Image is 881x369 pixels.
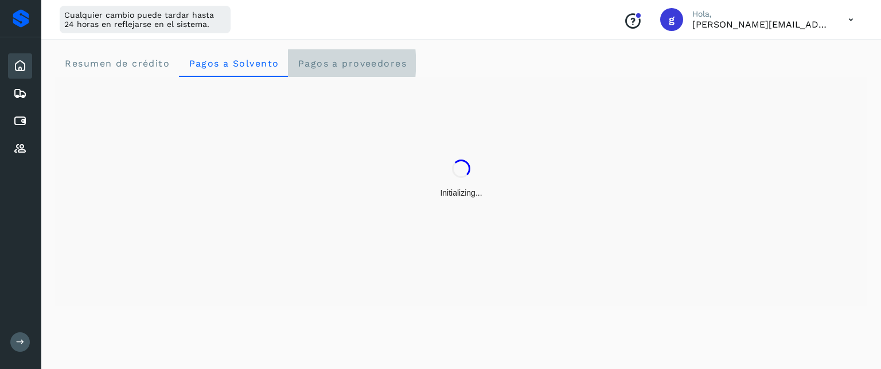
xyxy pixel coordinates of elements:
[8,53,32,79] div: Inicio
[188,58,279,69] span: Pagos a Solvento
[692,9,830,19] p: Hola,
[8,136,32,161] div: Proveedores
[297,58,407,69] span: Pagos a proveedores
[60,6,231,33] div: Cualquier cambio puede tardar hasta 24 horas en reflejarse en el sistema.
[692,19,830,30] p: guillermo.alvarado@nurib.com.mx
[8,81,32,106] div: Embarques
[64,58,170,69] span: Resumen de crédito
[8,108,32,134] div: Cuentas por pagar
